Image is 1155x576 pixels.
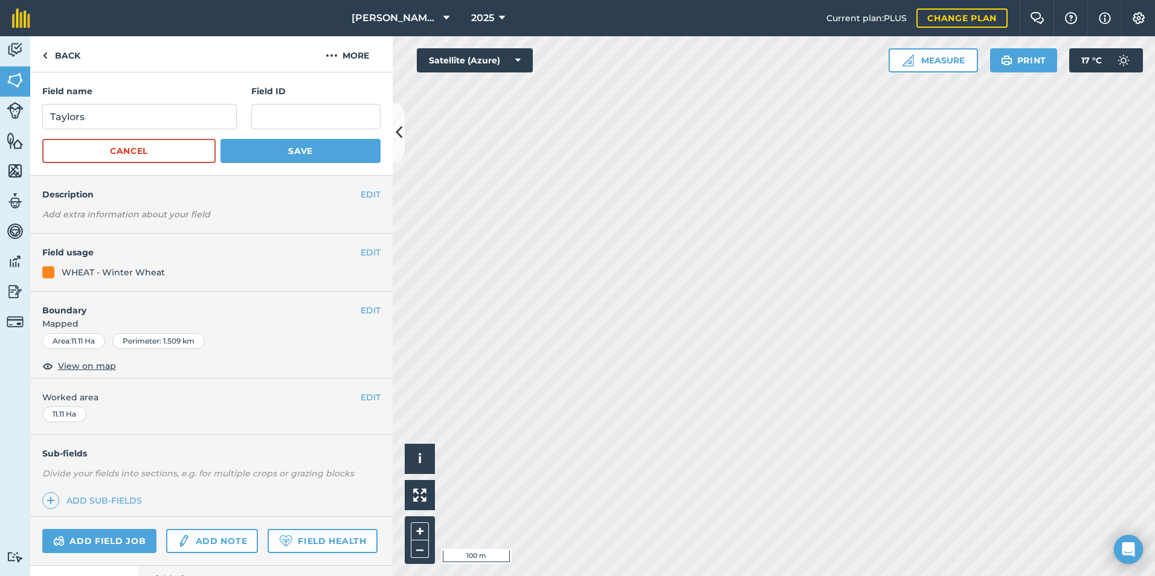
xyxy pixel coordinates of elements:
img: svg+xml;base64,PHN2ZyB4bWxucz0iaHR0cDovL3d3dy53My5vcmcvMjAwMC9zdmciIHdpZHRoPSIxNCIgaGVpZ2h0PSIyNC... [47,493,55,508]
img: Two speech bubbles overlapping with the left bubble in the forefront [1030,12,1044,24]
img: svg+xml;base64,PHN2ZyB4bWxucz0iaHR0cDovL3d3dy53My5vcmcvMjAwMC9zdmciIHdpZHRoPSI1NiIgaGVpZ2h0PSI2MC... [7,71,24,89]
span: View on map [58,359,116,373]
img: svg+xml;base64,PHN2ZyB4bWxucz0iaHR0cDovL3d3dy53My5vcmcvMjAwMC9zdmciIHdpZHRoPSI1NiIgaGVpZ2h0PSI2MC... [7,162,24,180]
a: Field Health [268,529,377,553]
img: svg+xml;base64,PD94bWwgdmVyc2lvbj0iMS4wIiBlbmNvZGluZz0idXRmLTgiPz4KPCEtLSBHZW5lcmF0b3I6IEFkb2JlIE... [7,551,24,563]
span: [PERSON_NAME] LTD [352,11,439,25]
img: svg+xml;base64,PD94bWwgdmVyc2lvbj0iMS4wIiBlbmNvZGluZz0idXRmLTgiPz4KPCEtLSBHZW5lcmF0b3I6IEFkb2JlIE... [1112,48,1136,72]
em: Add extra information about your field [42,209,210,220]
button: EDIT [361,246,381,259]
img: svg+xml;base64,PD94bWwgdmVyc2lvbj0iMS4wIiBlbmNvZGluZz0idXRmLTgiPz4KPCEtLSBHZW5lcmF0b3I6IEFkb2JlIE... [53,534,65,548]
img: svg+xml;base64,PHN2ZyB4bWxucz0iaHR0cDovL3d3dy53My5vcmcvMjAwMC9zdmciIHdpZHRoPSIyMCIgaGVpZ2h0PSIyNC... [326,48,338,63]
img: svg+xml;base64,PHN2ZyB4bWxucz0iaHR0cDovL3d3dy53My5vcmcvMjAwMC9zdmciIHdpZHRoPSIxOCIgaGVpZ2h0PSIyNC... [42,359,53,373]
button: Cancel [42,139,216,163]
a: Add sub-fields [42,492,147,509]
img: svg+xml;base64,PHN2ZyB4bWxucz0iaHR0cDovL3d3dy53My5vcmcvMjAwMC9zdmciIHdpZHRoPSI1NiIgaGVpZ2h0PSI2MC... [7,132,24,150]
h4: Sub-fields [30,447,393,460]
img: A question mark icon [1064,12,1078,24]
a: Add field job [42,529,156,553]
img: svg+xml;base64,PD94bWwgdmVyc2lvbj0iMS4wIiBlbmNvZGluZz0idXRmLTgiPz4KPCEtLSBHZW5lcmF0b3I6IEFkb2JlIE... [7,222,24,240]
img: svg+xml;base64,PD94bWwgdmVyc2lvbj0iMS4wIiBlbmNvZGluZz0idXRmLTgiPz4KPCEtLSBHZW5lcmF0b3I6IEFkb2JlIE... [7,41,24,59]
button: i [405,444,435,474]
span: 2025 [471,11,494,25]
button: – [411,540,429,558]
img: svg+xml;base64,PHN2ZyB4bWxucz0iaHR0cDovL3d3dy53My5vcmcvMjAwMC9zdmciIHdpZHRoPSI5IiBoZWlnaHQ9IjI0Ii... [42,48,48,63]
h4: Field usage [42,246,361,259]
span: Current plan : PLUS [826,11,907,25]
a: Change plan [916,8,1008,28]
span: i [418,451,422,466]
h4: Field name [42,85,237,98]
button: 17 °C [1069,48,1143,72]
button: EDIT [361,304,381,317]
h4: Description [42,188,381,201]
button: Satellite (Azure) [417,48,533,72]
img: svg+xml;base64,PHN2ZyB4bWxucz0iaHR0cDovL3d3dy53My5vcmcvMjAwMC9zdmciIHdpZHRoPSIxNyIgaGVpZ2h0PSIxNy... [1099,11,1111,25]
button: View on map [42,359,116,373]
img: svg+xml;base64,PD94bWwgdmVyc2lvbj0iMS4wIiBlbmNvZGluZz0idXRmLTgiPz4KPCEtLSBHZW5lcmF0b3I6IEFkb2JlIE... [7,102,24,119]
div: Area : 11.11 Ha [42,333,105,349]
img: A cog icon [1131,12,1146,24]
div: WHEAT - Winter Wheat [62,266,165,279]
button: Save [220,139,381,163]
button: Measure [889,48,978,72]
button: EDIT [361,391,381,404]
span: Worked area [42,391,381,404]
img: fieldmargin Logo [12,8,30,28]
a: Back [30,36,92,72]
img: svg+xml;base64,PHN2ZyB4bWxucz0iaHR0cDovL3d3dy53My5vcmcvMjAwMC9zdmciIHdpZHRoPSIxOSIgaGVpZ2h0PSIyNC... [1001,53,1012,68]
button: + [411,522,429,540]
img: Four arrows, one pointing top left, one top right, one bottom right and the last bottom left [413,488,426,502]
span: 17 ° C [1081,48,1102,72]
div: Open Intercom Messenger [1114,535,1143,564]
div: Perimeter : 1.509 km [112,333,205,349]
div: 11.11 Ha [42,406,86,422]
button: More [302,36,393,72]
button: Print [990,48,1058,72]
h4: Boundary [30,292,361,317]
img: svg+xml;base64,PD94bWwgdmVyc2lvbj0iMS4wIiBlbmNvZGluZz0idXRmLTgiPz4KPCEtLSBHZW5lcmF0b3I6IEFkb2JlIE... [7,252,24,270]
img: svg+xml;base64,PD94bWwgdmVyc2lvbj0iMS4wIiBlbmNvZGluZz0idXRmLTgiPz4KPCEtLSBHZW5lcmF0b3I6IEFkb2JlIE... [177,534,190,548]
em: Divide your fields into sections, e.g. for multiple crops or grazing blocks [42,468,354,479]
img: svg+xml;base64,PD94bWwgdmVyc2lvbj0iMS4wIiBlbmNvZGluZz0idXRmLTgiPz4KPCEtLSBHZW5lcmF0b3I6IEFkb2JlIE... [7,283,24,301]
button: EDIT [361,188,381,201]
img: Ruler icon [902,54,914,66]
span: Mapped [30,317,393,330]
h4: Field ID [251,85,381,98]
img: svg+xml;base64,PD94bWwgdmVyc2lvbj0iMS4wIiBlbmNvZGluZz0idXRmLTgiPz4KPCEtLSBHZW5lcmF0b3I6IEFkb2JlIE... [7,192,24,210]
a: Add note [166,529,258,553]
img: svg+xml;base64,PD94bWwgdmVyc2lvbj0iMS4wIiBlbmNvZGluZz0idXRmLTgiPz4KPCEtLSBHZW5lcmF0b3I6IEFkb2JlIE... [7,313,24,330]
